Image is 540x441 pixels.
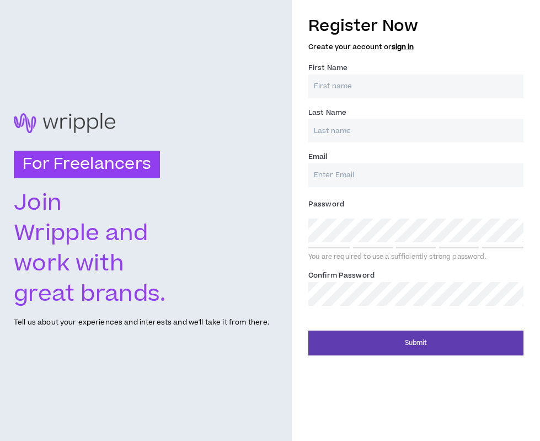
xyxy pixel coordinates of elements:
button: Submit [308,331,523,355]
label: Confirm Password [308,267,375,284]
text: great brands. [14,279,166,310]
h5: Create your account or [308,43,523,51]
a: sign in [392,42,414,52]
label: First Name [308,59,347,77]
input: Enter Email [308,163,523,187]
h3: For Freelancers [14,151,160,178]
label: Email [308,148,328,166]
input: First name [308,75,523,98]
p: Tell us about your experiences and interests and we'll take it from there. [14,317,269,328]
input: Last name [308,119,523,142]
label: Last Name [308,104,346,121]
div: You are required to use a sufficiently strong password. [308,253,523,262]
text: Wripple and [14,217,148,249]
h3: Register Now [308,14,523,38]
text: work with [14,248,124,280]
span: Password [308,199,344,209]
text: Join [14,187,62,219]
